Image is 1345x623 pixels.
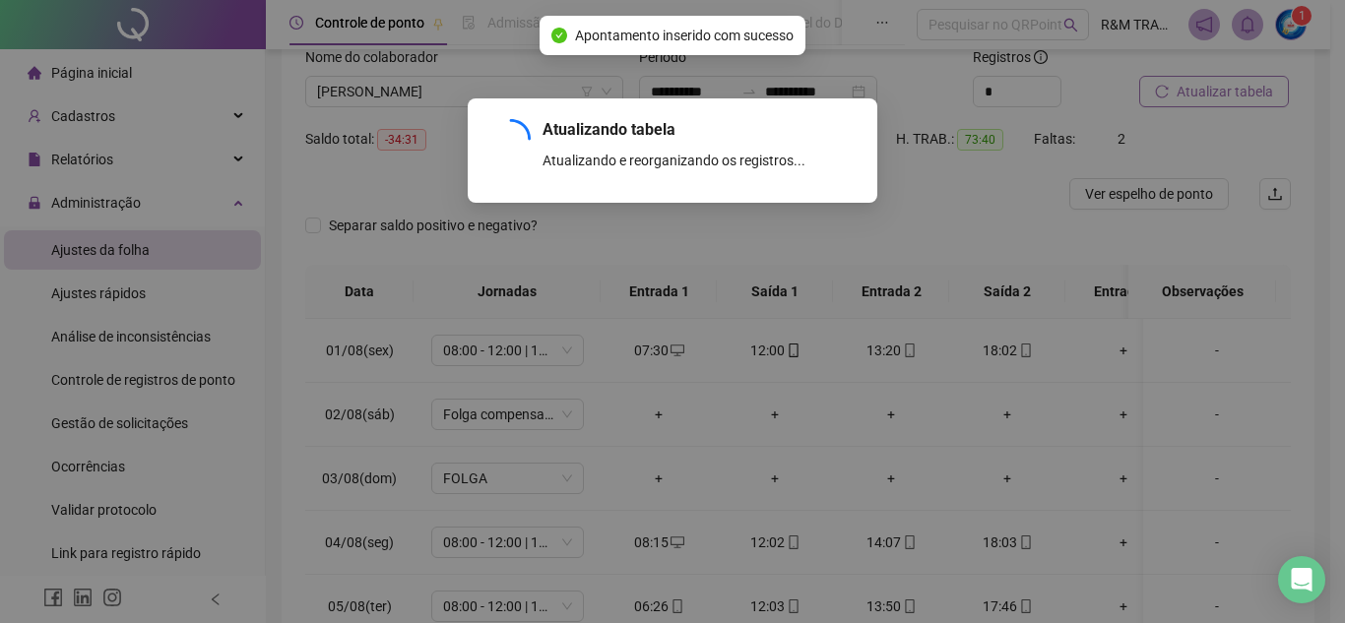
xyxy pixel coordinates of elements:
div: Atualizando tabela [543,118,854,142]
div: Atualizando e reorganizando os registros... [543,150,854,171]
span: Apontamento inserido com sucesso [575,25,794,46]
span: check-circle [551,28,567,43]
div: Open Intercom Messenger [1278,556,1325,603]
span: loading [491,119,531,158]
